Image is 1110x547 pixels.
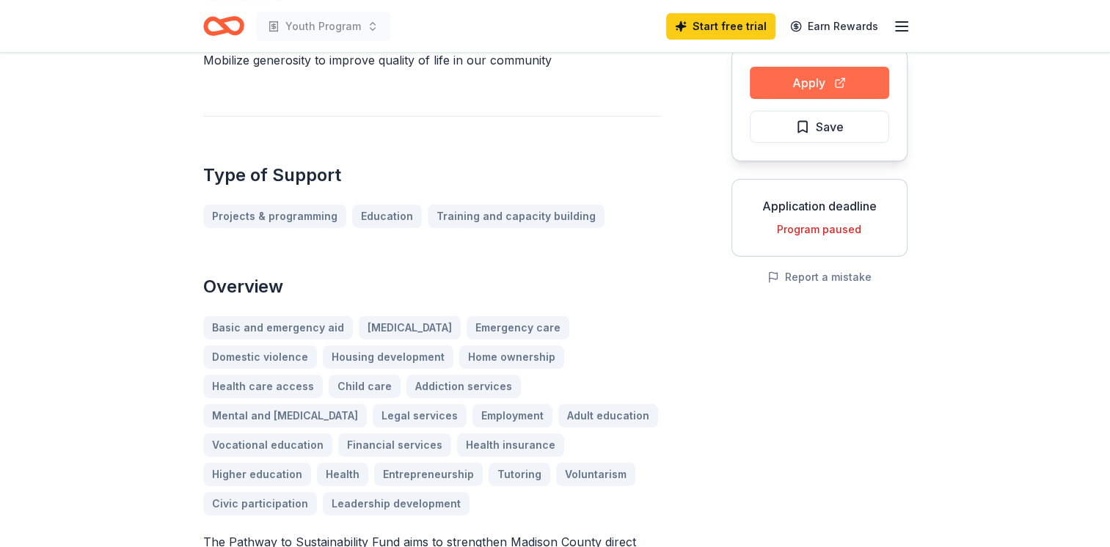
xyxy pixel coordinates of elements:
[203,51,661,69] p: Mobilize generosity to improve quality of life in our community
[750,67,889,99] button: Apply
[203,275,661,298] h2: Overview
[781,13,887,40] a: Earn Rewards
[750,111,889,143] button: Save
[744,197,895,215] div: Application deadline
[203,205,346,228] a: Projects & programming
[285,18,361,35] span: Youth Program
[666,13,775,40] a: Start free trial
[767,268,872,286] button: Report a mistake
[352,205,422,228] a: Education
[744,221,895,238] div: Program paused
[816,117,844,136] span: Save
[203,164,661,187] h2: Type of Support
[203,9,244,43] a: Home
[428,205,605,228] a: Training and capacity building
[256,12,390,41] button: Youth Program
